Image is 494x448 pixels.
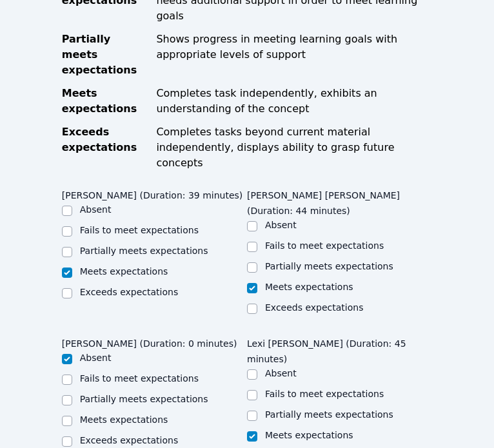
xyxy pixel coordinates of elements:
legend: [PERSON_NAME] (Duration: 39 minutes) [62,184,243,203]
label: Exceeds expectations [265,302,363,313]
div: Shows progress in meeting learning goals with appropriate levels of support [156,32,432,78]
legend: Lexi [PERSON_NAME] (Duration: 45 minutes) [247,332,432,367]
label: Meets expectations [265,282,353,292]
div: Meets expectations [62,86,149,117]
label: Meets expectations [80,414,168,425]
label: Fails to meet expectations [265,389,384,399]
label: Partially meets expectations [80,246,208,256]
label: Absent [80,204,112,215]
label: Absent [265,368,297,378]
label: Meets expectations [265,430,353,440]
label: Exceeds expectations [80,435,178,445]
label: Fails to meet expectations [265,240,384,251]
label: Fails to meet expectations [80,225,199,235]
div: Partially meets expectations [62,32,149,78]
div: Completes task independently, exhibits an understanding of the concept [156,86,432,117]
label: Exceeds expectations [80,287,178,297]
label: Partially meets expectations [265,261,393,271]
div: Completes tasks beyond current material independently, displays ability to grasp future concepts [156,124,432,171]
div: Exceeds expectations [62,124,149,171]
legend: [PERSON_NAME] [PERSON_NAME] (Duration: 44 minutes) [247,184,432,219]
label: Meets expectations [80,266,168,277]
label: Absent [265,220,297,230]
label: Partially meets expectations [80,394,208,404]
label: Fails to meet expectations [80,373,199,384]
label: Absent [80,353,112,363]
label: Partially meets expectations [265,409,393,420]
legend: [PERSON_NAME] (Duration: 0 minutes) [62,332,237,351]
